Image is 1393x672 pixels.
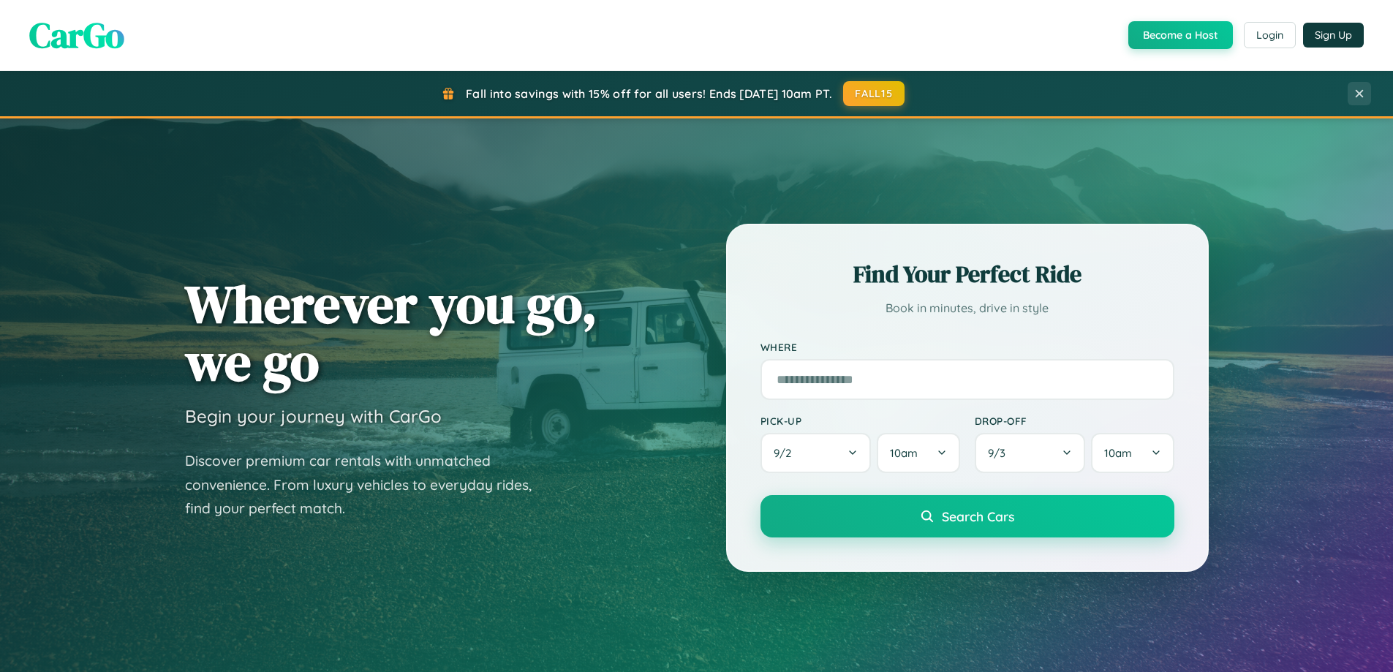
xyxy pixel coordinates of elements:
[877,433,959,473] button: 10am
[760,258,1174,290] h2: Find Your Perfect Ride
[185,275,597,390] h1: Wherever you go, we go
[942,508,1014,524] span: Search Cars
[1128,21,1233,49] button: Become a Host
[466,86,832,101] span: Fall into savings with 15% off for all users! Ends [DATE] 10am PT.
[760,433,872,473] button: 9/2
[843,81,905,106] button: FALL15
[185,449,551,521] p: Discover premium car rentals with unmatched convenience. From luxury vehicles to everyday rides, ...
[760,495,1174,537] button: Search Cars
[1104,446,1132,460] span: 10am
[760,298,1174,319] p: Book in minutes, drive in style
[1303,23,1364,48] button: Sign Up
[988,446,1013,460] span: 9 / 3
[975,433,1086,473] button: 9/3
[975,415,1174,427] label: Drop-off
[774,446,799,460] span: 9 / 2
[1244,22,1296,48] button: Login
[185,405,442,427] h3: Begin your journey with CarGo
[29,11,124,59] span: CarGo
[760,341,1174,353] label: Where
[1091,433,1174,473] button: 10am
[890,446,918,460] span: 10am
[760,415,960,427] label: Pick-up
